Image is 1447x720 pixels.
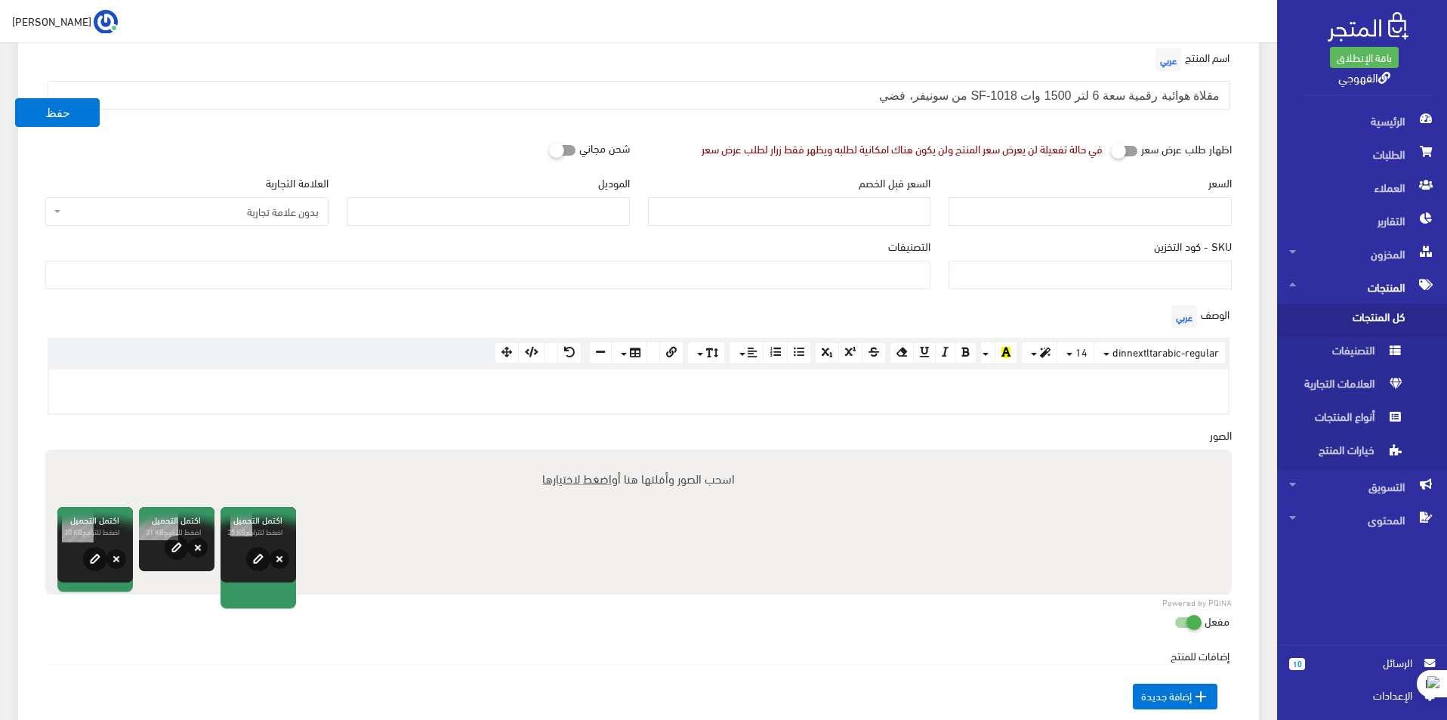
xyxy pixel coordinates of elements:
[1289,370,1404,403] span: العلامات التجارية
[1277,204,1447,237] a: التقارير
[1338,66,1390,88] a: القهوجي
[1277,104,1447,138] a: الرئيسية
[1289,237,1435,270] span: المخزون
[1330,47,1399,68] a: باقة الإنطلاق
[1277,503,1447,536] a: المحتوى
[1112,342,1219,361] span: dinnextltarabic-regular
[1210,427,1232,443] label: الصور
[266,175,329,191] label: العلامة التجارية
[1277,138,1447,171] a: الطلبات
[542,467,612,489] span: اضغط لاختيارها
[1162,599,1232,606] a: Powered by PQINA
[536,463,741,493] label: اسحب الصور وأفلتها هنا أو
[1277,403,1447,437] a: أنواع المنتجات
[1277,337,1447,370] a: التصنيفات
[1289,337,1404,370] span: التصنيفات
[1317,654,1412,671] span: الرسائل
[1289,437,1404,470] span: خيارات المنتج
[1152,45,1229,75] label: اسم المنتج
[1133,684,1217,709] span: إضافة جديدة
[1289,171,1435,204] span: العملاء
[1277,437,1447,470] a: خيارات المنتج
[1289,104,1435,138] span: الرئيسية
[15,98,100,127] button: حفظ
[1277,171,1447,204] a: العملاء
[1289,403,1404,437] span: أنواع المنتجات
[45,197,329,226] span: بدون علامة تجارية
[1075,342,1088,361] span: 14
[1057,341,1094,364] button: 14
[1289,138,1435,171] span: الطلبات
[1205,607,1229,635] label: مفعل
[1289,204,1435,237] span: التقارير
[1301,687,1412,703] span: اﻹعدادات
[1208,175,1232,191] label: السعر
[1289,503,1435,536] span: المحتوى
[1289,304,1404,337] span: كل المنتجات
[1277,304,1447,337] a: كل المنتجات
[94,10,118,34] img: ...
[888,238,930,255] label: التصنيفات
[1277,370,1447,403] a: العلامات التجارية
[1289,687,1435,711] a: اﻹعدادات
[1289,658,1305,670] span: 10
[1289,470,1435,503] span: التسويق
[1168,301,1229,332] label: الوصف
[1154,238,1232,255] label: SKU - كود التخزين
[1277,270,1447,304] a: المنتجات
[1094,341,1226,364] button: dinnextltarabic-regular
[1171,305,1197,328] span: عربي
[702,141,1103,157] div: في حالة تفعيلة لن يعرض سعر المنتج ولن يكون هناك امكانية لطلبه ويظهر فقط زرار لطلب عرض سعر
[1289,654,1435,687] a: 10 الرسائل
[1289,270,1435,304] span: المنتجات
[1277,237,1447,270] a: المخزون
[1141,134,1232,162] label: اظهار طلب عرض سعر
[1328,12,1408,42] img: .
[579,134,630,162] label: شحن مجاني
[12,11,91,30] span: [PERSON_NAME]
[859,175,930,191] label: السعر قبل الخصم
[12,9,118,33] a: ... [PERSON_NAME]
[1155,48,1181,71] span: عربي
[1192,688,1210,706] i: 
[598,175,630,191] label: الموديل
[18,616,76,674] iframe: Drift Widget Chat Controller
[64,204,319,219] span: بدون علامة تجارية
